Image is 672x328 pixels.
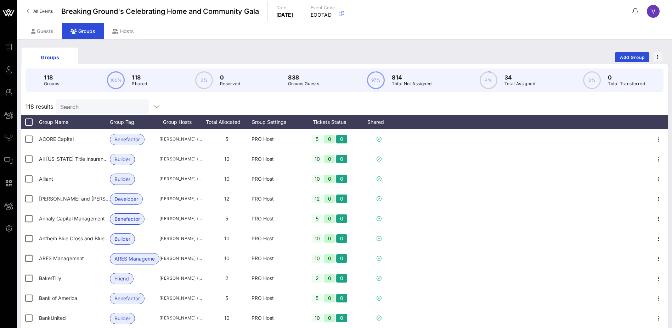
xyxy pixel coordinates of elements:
[312,294,323,302] div: 5
[225,136,228,142] span: 5
[159,275,202,282] span: [PERSON_NAME] ([PERSON_NAME][EMAIL_ADDRESS][PERSON_NAME][DOMAIN_NAME])
[114,194,138,204] span: Developer
[312,234,323,243] div: 10
[324,254,335,263] div: 0
[23,6,57,17] a: All Events
[608,73,645,82] p: 0
[311,11,335,18] p: EOOTAD
[651,8,655,15] span: V
[110,115,159,129] div: Group Tag
[301,115,358,129] div: Tickets Status
[159,136,202,143] span: [PERSON_NAME] ([EMAIL_ADDRESS][DOMAIN_NAME] )
[132,73,147,82] p: 118
[44,73,59,82] p: 118
[608,80,645,87] p: Total Transferred
[311,4,335,11] p: Event Code
[114,154,130,165] span: Builder
[220,80,240,87] p: Reserved
[39,215,105,222] span: Annaly Capital Management
[44,80,59,87] p: Groups
[224,156,230,162] span: 10
[39,196,175,202] span: Ann and Robert Tirschwell & Type A Projects
[288,73,319,82] p: 838
[252,129,301,149] div: PRO Host
[312,254,323,263] div: 10
[336,195,347,203] div: 0
[324,135,335,143] div: 0
[159,215,202,222] span: [PERSON_NAME] ([EMAIL_ADDRESS][DOMAIN_NAME])
[358,115,400,129] div: Shared
[392,73,431,82] p: 814
[252,115,301,129] div: Group Settings
[336,234,347,243] div: 0
[159,295,202,302] span: [PERSON_NAME] ([PERSON_NAME][EMAIL_ADDRESS][PERSON_NAME][DOMAIN_NAME])
[336,175,347,183] div: 0
[159,315,202,322] span: [PERSON_NAME] ([EMAIL_ADDRESS][DOMAIN_NAME])
[336,254,347,263] div: 0
[224,255,230,261] span: 10
[276,11,293,18] p: [DATE]
[504,80,536,87] p: Total Assigned
[104,23,142,39] div: Hosts
[159,235,202,242] span: [PERSON_NAME] ([PERSON_NAME][EMAIL_ADDRESS][PERSON_NAME][DOMAIN_NAME])
[252,308,301,328] div: PRO Host
[159,195,202,202] span: [PERSON_NAME] ([PERSON_NAME][EMAIL_ADDRESS][DOMAIN_NAME])
[324,214,335,223] div: 0
[39,255,84,261] span: ARES Management
[224,315,230,321] span: 10
[159,155,202,163] span: [PERSON_NAME] ([EMAIL_ADDRESS][DOMAIN_NAME])
[252,229,301,248] div: PRO Host
[252,268,301,288] div: PRO Host
[252,149,301,169] div: PRO Host
[39,275,61,281] span: BakerTilly
[114,174,130,185] span: Builder
[252,189,301,209] div: PRO Host
[336,214,347,223] div: 0
[61,6,259,17] span: Breaking Ground's Celebrating Home and Community Gala
[39,156,133,162] span: All New York Title Insurance Company
[224,235,230,241] span: 10
[252,209,301,229] div: PRO Host
[159,255,202,262] span: [PERSON_NAME] ([EMAIL_ADDRESS][DOMAIN_NAME])
[114,293,140,304] span: Benefactor
[336,314,347,322] div: 0
[114,253,155,264] span: ARES Management
[220,73,240,82] p: 0
[39,315,66,321] span: BankUnited
[33,9,53,14] span: All Events
[26,102,53,111] span: 118 results
[159,115,202,129] div: Group Hosts
[252,169,301,189] div: PRO Host
[324,195,335,203] div: 0
[23,23,62,39] div: Guests
[392,80,431,87] p: Total Not Assigned
[114,134,140,145] span: Benefactor
[324,234,335,243] div: 0
[324,155,335,163] div: 0
[324,175,335,183] div: 0
[114,313,130,324] span: Builder
[114,273,129,284] span: Friend
[62,23,104,39] div: Groups
[312,274,323,283] div: 2
[615,52,649,62] button: Add Group
[114,214,140,224] span: Benefactor
[312,135,323,143] div: 5
[114,234,130,244] span: Builder
[336,294,347,302] div: 0
[336,274,347,283] div: 0
[27,54,73,61] div: Groups
[252,248,301,268] div: PRO Host
[39,235,120,241] span: Anthem Blue Cross and Blue Shield
[312,314,323,322] div: 10
[225,275,228,281] span: 2
[504,73,536,82] p: 34
[276,4,293,11] p: Date
[312,195,323,203] div: 12
[324,274,335,283] div: 0
[324,314,335,322] div: 0
[225,215,228,222] span: 5
[252,288,301,308] div: PRO Host
[202,115,252,129] div: Total Allocated
[225,295,228,301] span: 5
